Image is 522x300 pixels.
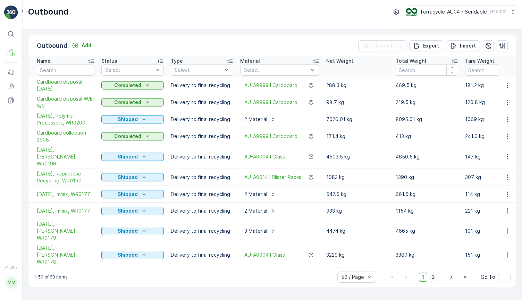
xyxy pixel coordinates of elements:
[37,58,51,65] p: Name
[396,65,458,76] input: Search
[118,174,138,181] p: Shipped
[326,82,389,89] p: 288.3 kg
[171,82,233,89] p: Delivery to final recycling
[240,225,280,237] button: 3 Material
[396,116,458,123] p: 8095.01 kg
[326,58,353,65] p: Net Weight
[326,153,389,160] p: 4503.5 kg
[37,112,94,126] a: 03/09/2025, Polymer Processors, WR0200
[396,174,458,181] p: 1390 kg
[240,189,280,200] button: 2 Material
[396,82,458,89] p: 469.5 kg
[406,8,417,16] img: terracycle_logo.png
[244,207,267,214] p: 2 Material
[326,228,389,234] p: 4474 kg
[175,67,222,74] p: Select
[4,265,18,269] span: v 1.50.2
[118,116,138,123] p: Shipped
[101,173,164,181] button: Shipped
[409,40,443,51] button: Export
[244,67,309,74] p: Select
[326,251,389,258] p: 3229 kg
[171,133,233,140] p: Delivery to final recycling
[419,273,427,282] span: 1
[420,8,487,15] p: Terracycle-AU04 - Sendable
[4,6,18,19] img: logo
[118,228,138,234] p: Shipped
[481,274,495,281] span: Go To
[396,207,458,214] p: 1154 kg
[37,221,94,241] a: 26/06/2025, Alex Fraser, WR0179
[423,42,439,49] p: Export
[396,228,458,234] p: 4665 kg
[244,153,285,160] a: AU-A0004 I Glass
[396,99,458,106] p: 219.5 kg
[171,228,233,234] p: Delivery to final recycling
[37,146,94,167] a: 20/08/2025, Alex Fraser, WR0196
[396,58,427,65] p: Total Weight
[101,227,164,235] button: Shipped
[101,98,164,106] button: Completed
[37,245,94,265] span: [DATE], [PERSON_NAME], WR0178
[326,116,389,123] p: 7026.01 kg
[118,153,138,160] p: Shipped
[244,251,285,258] a: AU-A0004 I Glass
[101,58,117,65] p: Status
[396,191,458,198] p: 661.5 kg
[118,191,138,198] p: Shipped
[37,170,94,184] a: 22/07/2025, Repurpose Recycling, WR0190
[28,6,69,17] p: Outbound
[171,58,183,65] p: Type
[465,58,494,65] p: Tare Weight
[101,251,164,259] button: Shipped
[244,99,297,106] a: AU-A9999 I Cardboard
[460,42,476,49] p: Import
[37,95,94,109] span: Cardboard disposal W/E 5/9
[105,67,153,74] p: Select
[4,271,18,294] button: MM
[244,133,297,140] a: AU-A9999 I Cardboard
[37,221,94,241] span: [DATE], [PERSON_NAME], WR0179
[396,133,458,140] p: 413 kg
[37,112,94,126] span: [DATE], Polymer Processors, WR0200
[171,174,233,181] p: Delivery to final recycling
[396,251,458,258] p: 3380 kg
[37,129,94,143] a: Cardboard collection 2908
[171,153,233,160] p: Delivery to final recycling
[101,81,164,89] button: Completed
[37,191,94,198] a: 09/07/2025, Immix, WR0177
[244,174,301,181] a: AU-A0014 I Blister Packs
[37,245,94,265] a: 24/06/2025, Alex Fraser, WR0178
[37,41,68,51] p: Outbound
[37,78,94,92] span: Cardboard disposal [DATE]
[101,132,164,140] button: Completed
[171,251,233,258] p: Delivery to final recycling
[171,116,233,123] p: Delivery to final recycling
[37,207,94,214] span: [DATE], Immix, WR0177
[244,228,267,234] p: 3 Material
[171,191,233,198] p: Delivery to final recycling
[240,114,280,125] button: 2 Material
[101,153,164,161] button: Shipped
[37,78,94,92] a: Cardboard disposal WE 12/09
[240,205,280,216] button: 2 Material
[326,191,389,198] p: 547.5 kg
[37,207,94,214] a: 03/07/2025, Immix, WR0177
[396,153,458,160] p: 4650.5 kg
[82,42,91,49] p: Add
[6,277,17,288] div: MM
[114,133,141,140] p: Completed
[101,190,164,198] button: Shipped
[372,42,402,49] p: Clear Filters
[244,82,297,89] a: AU-A9999 I Cardboard
[326,133,389,140] p: 171.4 kg
[101,115,164,123] button: Shipped
[406,6,516,18] button: Terracycle-AU04 - Sendable(+10:00)
[37,65,94,76] input: Search
[429,273,438,282] span: 2
[446,40,480,51] button: Import
[240,58,260,65] p: Material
